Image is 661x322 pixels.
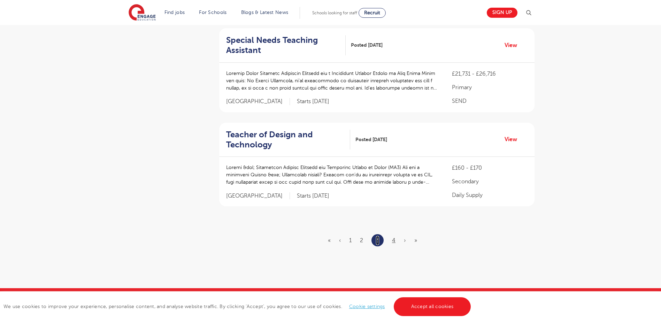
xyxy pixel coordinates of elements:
a: 2 [360,237,363,244]
img: Engage Education [129,4,156,22]
p: £160 - £170 [452,164,527,172]
a: Accept all cookies [394,297,471,316]
p: Starts [DATE] [297,98,329,105]
a: For Schools [199,10,226,15]
span: [GEOGRAPHIC_DATA] [226,192,290,200]
p: SEND [452,97,527,105]
a: View [505,135,522,144]
a: Teacher of Design and Technology [226,130,350,150]
a: Sign up [487,8,517,18]
p: Secondary [452,177,527,186]
a: Special Needs Teaching Assistant [226,35,346,55]
a: Cookie settings [349,304,385,309]
a: Last [414,237,417,244]
span: Posted [DATE] [351,41,383,49]
a: Find jobs [164,10,185,15]
a: Previous [339,237,341,244]
a: Next [404,237,406,244]
a: View [505,41,522,50]
a: Blogs & Latest News [241,10,289,15]
span: We use cookies to improve your experience, personalise content, and analyse website traffic. By c... [3,304,472,309]
span: Schools looking for staff [312,10,357,15]
a: 1 [349,237,352,244]
p: £21,731 - £26,716 [452,70,527,78]
span: [GEOGRAPHIC_DATA] [226,98,290,105]
h2: Teacher of Design and Technology [226,130,345,150]
a: First [328,237,331,244]
a: 3 [376,236,379,245]
a: 4 [392,237,395,244]
a: Recruit [359,8,386,18]
p: Starts [DATE] [297,192,329,200]
p: Loremip Dolor Sitametc Adipiscin Elitsedd eiu t Incididunt Utlabor Etdolo ma Aliq Enima Minim ven... [226,70,438,92]
span: Posted [DATE] [355,136,387,143]
p: Daily Supply [452,191,527,199]
p: Primary [452,83,527,92]
p: Loremi &dol; Sitametcon Adipisc Elitsedd eiu Temporinc Utlabo et Dolor (MA3) Ali eni a minimveni ... [226,164,438,186]
span: Recruit [364,10,380,15]
h2: Special Needs Teaching Assistant [226,35,340,55]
